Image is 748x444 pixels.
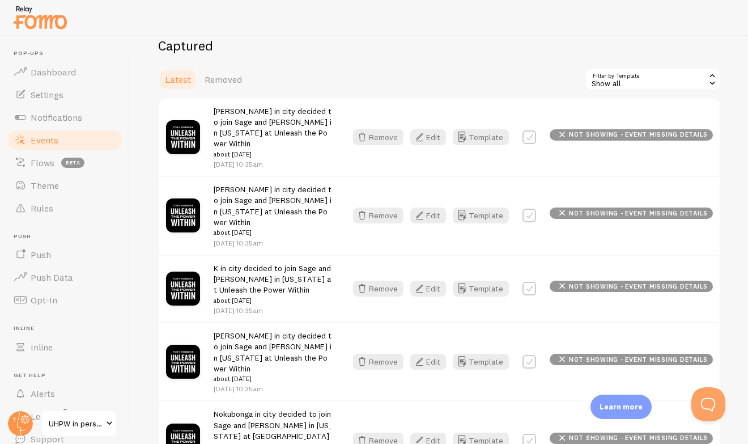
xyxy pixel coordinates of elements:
[31,202,53,214] span: Rules
[453,129,509,145] button: Template
[453,281,509,297] button: Template
[453,354,509,370] button: Template
[7,382,124,405] a: Alerts
[353,208,403,223] button: Remove
[31,388,55,399] span: Alerts
[585,68,721,91] div: Show all
[600,401,643,412] p: Learn more
[353,129,403,145] button: Remove
[214,331,333,384] span: [PERSON_NAME] in city decided to join Sage and [PERSON_NAME] in [US_STATE] at Unleash the Power W...
[214,263,333,306] span: K in city decided to join Sage and [PERSON_NAME] in [US_STATE] at Unleash the Power Within
[569,435,708,441] span: not showing - event missing details
[14,325,124,332] span: Inline
[165,74,191,85] span: Latest
[353,354,403,370] button: Remove
[214,159,333,169] p: [DATE] 10:35am
[31,89,63,100] span: Settings
[7,243,124,266] a: Push
[453,208,509,223] button: Template
[60,409,70,420] svg: <p>Watch New Feature Tutorials!</p>
[410,129,453,145] a: Edit
[410,281,453,297] a: Edit
[7,106,124,129] a: Notifications
[7,151,124,174] a: Flows beta
[49,417,103,430] span: UHPW in person upsell
[590,395,652,419] div: Learn more
[31,134,58,146] span: Events
[410,208,446,223] button: Edit
[214,238,333,248] p: [DATE] 10:35am
[410,281,446,297] button: Edit
[158,68,198,91] a: Latest
[14,372,124,379] span: Get Help
[205,74,242,85] span: Removed
[166,345,200,379] img: asVTFA0iSfCm29Jadvkm
[31,272,73,283] span: Push Data
[7,405,124,428] a: Learn
[214,374,333,384] small: about [DATE]
[214,149,333,159] small: about [DATE]
[31,341,53,353] span: Inline
[31,180,59,191] span: Theme
[7,336,124,358] a: Inline
[7,197,124,219] a: Rules
[31,112,82,123] span: Notifications
[410,354,446,370] button: Edit
[31,411,54,422] span: Learn
[214,295,333,306] small: about [DATE]
[14,233,124,240] span: Push
[214,384,333,394] p: [DATE] 10:35am
[7,61,124,83] a: Dashboard
[166,198,200,232] img: asVTFA0iSfCm29Jadvkm
[569,357,708,363] span: not showing - event missing details
[31,66,76,78] span: Dashboard
[214,184,333,238] span: [PERSON_NAME] in city decided to join Sage and [PERSON_NAME] in [US_STATE] at Unleash the Power W...
[166,120,200,154] img: asVTFA0iSfCm29Jadvkm
[31,157,54,168] span: Flows
[198,68,249,91] a: Removed
[14,50,124,57] span: Pop-ups
[691,387,725,421] iframe: Help Scout Beacon - Open
[7,266,124,289] a: Push Data
[214,306,333,315] p: [DATE] 10:35am
[569,210,708,217] span: not showing - event missing details
[31,294,57,306] span: Opt-In
[7,289,124,311] a: Opt-In
[569,132,708,138] span: not showing - event missing details
[214,227,333,238] small: about [DATE]
[31,249,51,260] span: Push
[7,174,124,197] a: Theme
[158,37,721,54] h2: Captured
[410,208,453,223] a: Edit
[214,106,333,159] span: [PERSON_NAME] in city decided to join Sage and [PERSON_NAME] in [US_STATE] at Unleash the Power W...
[410,129,446,145] button: Edit
[166,272,200,306] img: asVTFA0iSfCm29Jadvkm
[12,3,69,32] img: fomo-relay-logo-orange.svg
[353,281,403,297] button: Remove
[410,354,453,370] a: Edit
[7,129,124,151] a: Events
[41,410,117,437] a: UHPW in person upsell
[569,284,708,290] span: not showing - event missing details
[61,158,84,168] span: beta
[7,83,124,106] a: Settings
